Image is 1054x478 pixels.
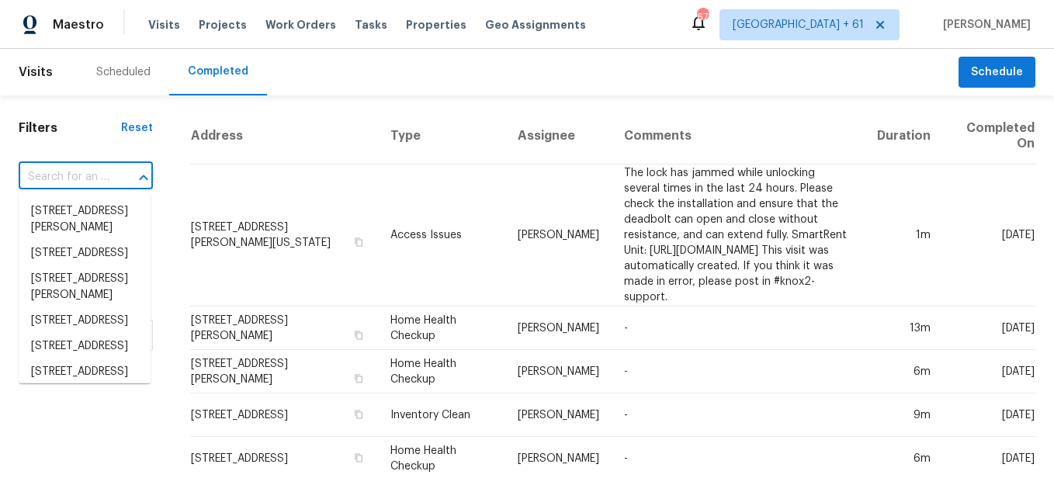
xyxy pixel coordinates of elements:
li: [STREET_ADDRESS] [19,359,151,385]
td: - [612,393,865,437]
td: 6m [865,350,943,393]
button: Schedule [959,57,1035,88]
td: [STREET_ADDRESS][PERSON_NAME] [190,307,378,350]
span: Tasks [355,19,387,30]
li: [STREET_ADDRESS] [19,241,151,266]
th: Comments [612,108,865,165]
span: Properties [406,17,466,33]
td: 13m [865,307,943,350]
td: [DATE] [943,393,1035,437]
span: [GEOGRAPHIC_DATA] + 61 [733,17,864,33]
button: Copy Address [352,407,366,421]
td: [DATE] [943,350,1035,393]
td: [PERSON_NAME] [505,393,612,437]
td: [PERSON_NAME] [505,307,612,350]
div: Reset [121,120,153,136]
td: [PERSON_NAME] [505,350,612,393]
td: [STREET_ADDRESS][PERSON_NAME][US_STATE] [190,165,378,307]
span: [PERSON_NAME] [937,17,1031,33]
button: Close [133,167,154,189]
td: [STREET_ADDRESS] [190,393,378,437]
td: [PERSON_NAME] [505,165,612,307]
span: Geo Assignments [485,17,586,33]
td: Home Health Checkup [378,307,505,350]
th: Assignee [505,108,612,165]
li: [STREET_ADDRESS][PERSON_NAME] [19,266,151,308]
td: - [612,307,865,350]
span: Projects [199,17,247,33]
div: Scheduled [96,64,151,80]
td: The lock has jammed while unlocking several times in the last 24 hours. Please check the installa... [612,165,865,307]
td: - [612,350,865,393]
div: 673 [697,9,708,25]
h1: Filters [19,120,121,136]
span: Work Orders [265,17,336,33]
span: Maestro [53,17,104,33]
li: [STREET_ADDRESS][PERSON_NAME] [19,199,151,241]
button: Copy Address [352,451,366,465]
button: Copy Address [352,235,366,249]
th: Completed On [943,108,1035,165]
td: 1m [865,165,943,307]
td: Access Issues [378,165,505,307]
td: [DATE] [943,165,1035,307]
td: Home Health Checkup [378,350,505,393]
button: Copy Address [352,372,366,386]
span: Visits [148,17,180,33]
th: Duration [865,108,943,165]
span: Schedule [971,63,1023,82]
td: [DATE] [943,307,1035,350]
td: [STREET_ADDRESS][PERSON_NAME] [190,350,378,393]
input: Search for an address... [19,165,109,189]
span: Visits [19,55,53,89]
td: Inventory Clean [378,393,505,437]
li: [STREET_ADDRESS] [19,334,151,359]
li: [STREET_ADDRESS] [19,308,151,334]
th: Address [190,108,378,165]
button: Copy Address [352,328,366,342]
th: Type [378,108,505,165]
div: Completed [188,64,248,79]
td: 9m [865,393,943,437]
